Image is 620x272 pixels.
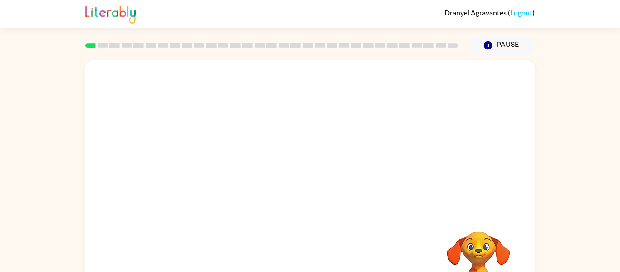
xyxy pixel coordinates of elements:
div: ( ) [444,8,535,17]
a: Logout [510,8,532,17]
img: Literably [85,4,136,24]
button: Pause [469,35,535,56]
span: Dranyel Agravantes [444,8,508,17]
